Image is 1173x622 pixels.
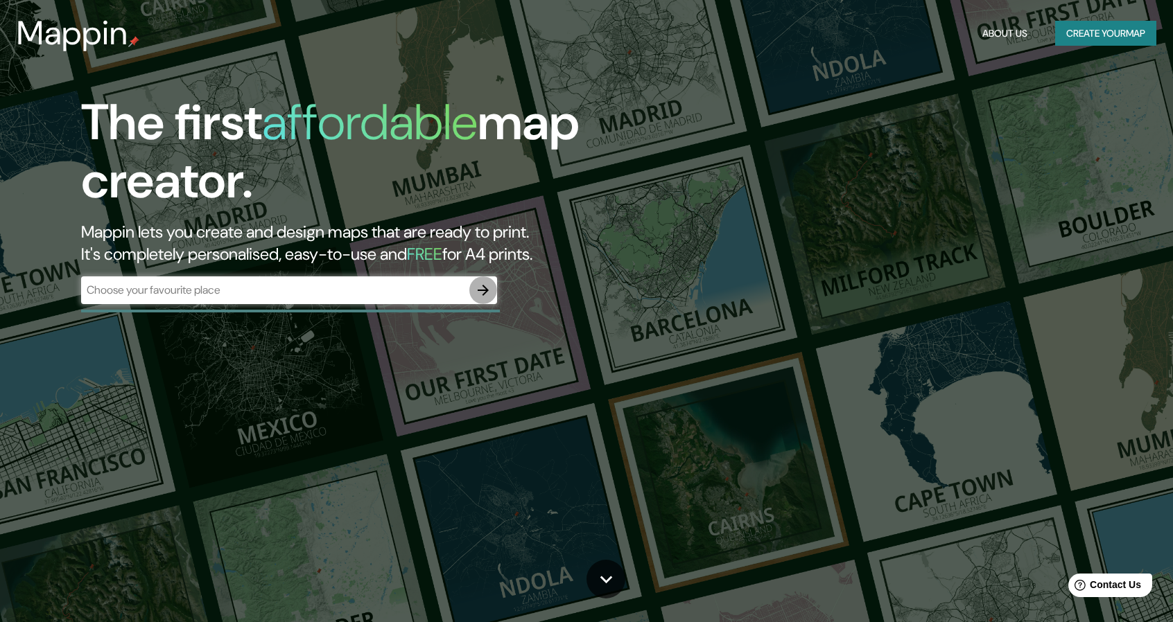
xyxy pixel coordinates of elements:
[17,14,128,53] h3: Mappin
[1055,21,1156,46] button: Create yourmap
[1050,568,1158,607] iframe: Help widget launcher
[262,90,478,154] h1: affordable
[81,221,668,265] h2: Mappin lets you create and design maps that are ready to print. It's completely personalised, eas...
[977,21,1033,46] button: About Us
[81,282,469,298] input: Choose your favourite place
[407,243,442,265] h5: FREE
[128,36,139,47] img: mappin-pin
[81,94,668,221] h1: The first map creator.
